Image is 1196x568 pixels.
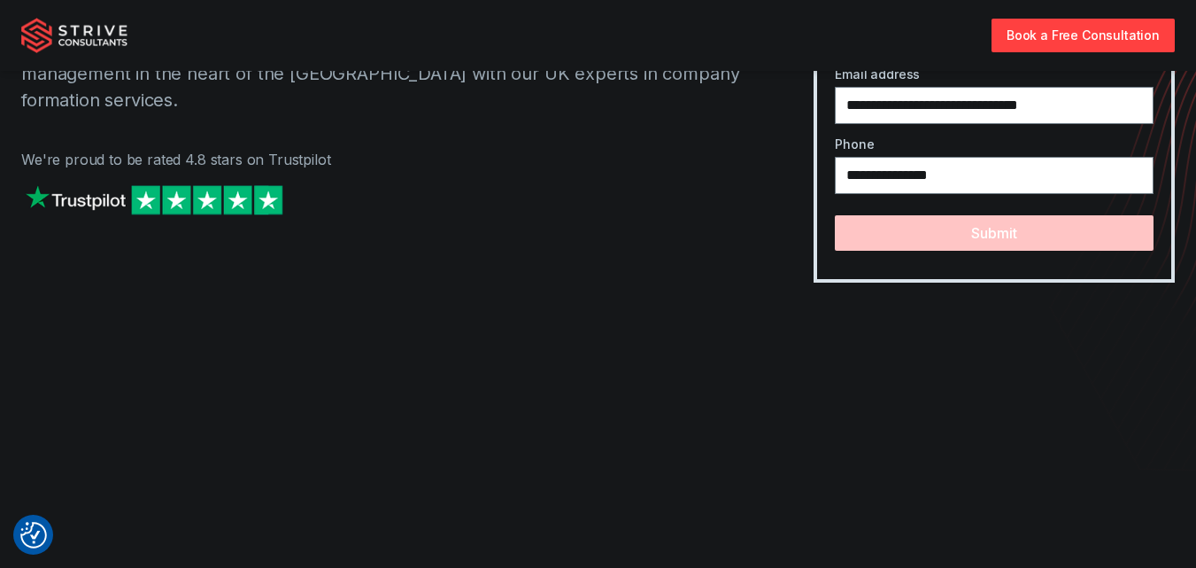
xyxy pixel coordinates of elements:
[21,18,127,53] img: Strive Consultants
[21,181,287,219] img: Strive on Trustpilot
[835,65,1154,83] label: Email address
[835,135,1154,153] label: Phone
[21,149,743,170] p: We're proud to be rated 4.8 stars on Trustpilot
[21,34,743,113] p: Discover unparalleled opportunities, substantial tax savings, and effective cost management in th...
[992,19,1175,51] a: Book a Free Consultation
[20,522,47,549] img: Revisit consent button
[20,522,47,549] button: Consent Preferences
[835,215,1154,251] button: Submit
